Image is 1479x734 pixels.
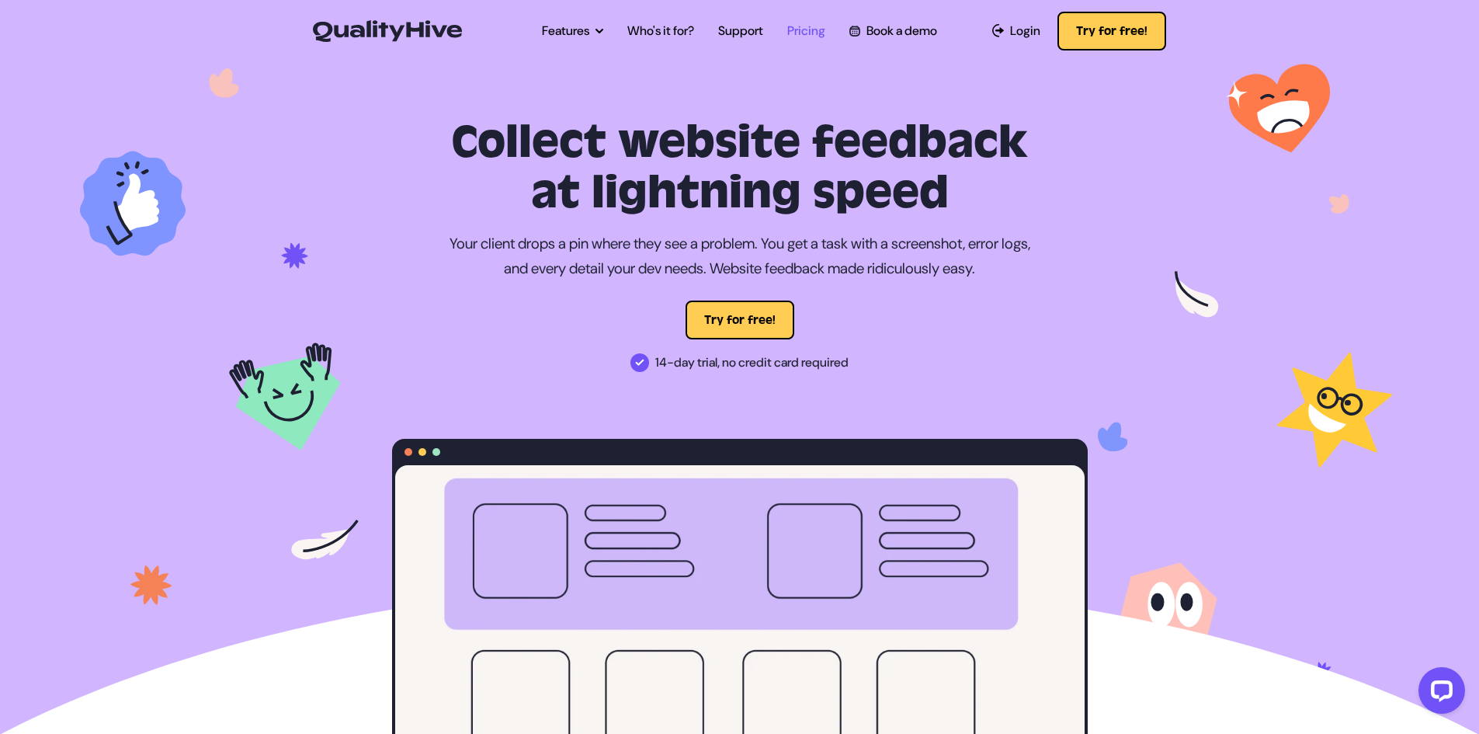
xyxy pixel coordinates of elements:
[718,22,763,40] a: Support
[655,350,849,375] span: 14-day trial, no credit card required
[627,22,694,40] a: Who's it for?
[313,20,462,42] img: QualityHive - Bug Tracking Tool
[392,118,1088,219] h1: Collect website feedback at lightning speed
[787,22,825,40] a: Pricing
[1057,12,1166,50] button: Try for free!
[1406,661,1471,726] iframe: LiveChat chat widget
[992,22,1041,40] a: Login
[630,353,649,372] img: 14-day trial, no credit card required
[849,26,859,36] img: Book a QualityHive Demo
[1010,22,1040,40] span: Login
[686,301,794,339] button: Try for free!
[849,22,936,40] a: Book a demo
[542,22,603,40] a: Features
[449,231,1031,282] p: Your client drops a pin where they see a problem. You get a task with a screenshot, error logs, a...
